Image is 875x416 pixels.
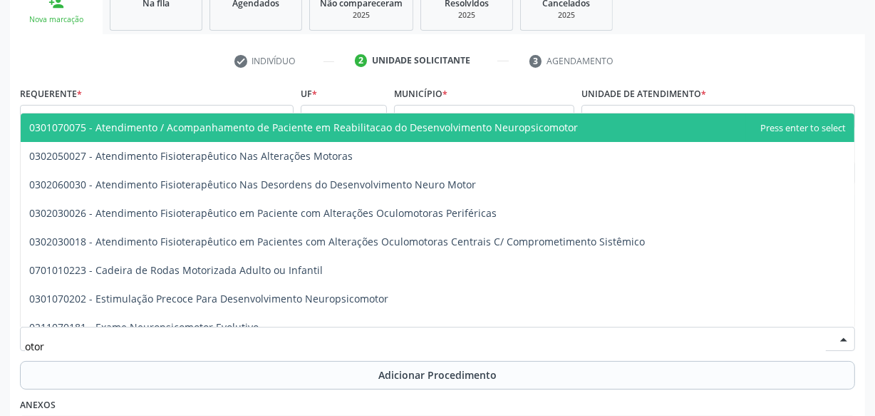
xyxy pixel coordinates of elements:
[29,121,578,134] span: 0301070075 - Atendimento / Acompanhamento de Paciente em Reabilitacao do Desenvolvimento Neuropsi...
[29,320,259,334] span: 0211070181 - Exame Neuropsicomotor Evolutivo
[29,206,497,220] span: 0302030026 - Atendimento Fisioterapêutico em Paciente com Alterações Oculomotoras Periféricas
[306,110,358,124] span: AL
[581,83,706,105] label: Unidade de atendimento
[29,292,388,305] span: 0301070202 - Estimulação Precoce Para Desenvolvimento Neuropsicomotor
[20,361,855,390] button: Adicionar Procedimento
[355,54,368,67] div: 2
[394,83,447,105] label: Município
[431,10,502,21] div: 2025
[399,110,545,124] span: [PERSON_NAME]
[25,332,826,360] input: Buscar por procedimento
[29,178,476,191] span: 0302060030 - Atendimento Fisioterapêutico Nas Desordens do Desenvolvimento Neuro Motor
[29,263,323,277] span: 0701010223 - Cadeira de Rodas Motorizada Adulto ou Infantil
[25,110,264,124] span: Médico(a)
[20,83,82,105] label: Requerente
[586,110,826,124] span: Unidade de Saude da Familia Tuquanduba
[29,149,353,163] span: 0302050027 - Atendimento Fisioterapêutico Nas Alterações Motoras
[531,10,602,21] div: 2025
[20,14,93,25] div: Nova marcação
[372,54,470,67] div: Unidade solicitante
[301,83,317,105] label: UF
[378,367,497,382] span: Adicionar Procedimento
[29,235,645,248] span: 0302030018 - Atendimento Fisioterapêutico em Pacientes com Alterações Oculomotoras Centrais C/ Co...
[320,10,403,21] div: 2025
